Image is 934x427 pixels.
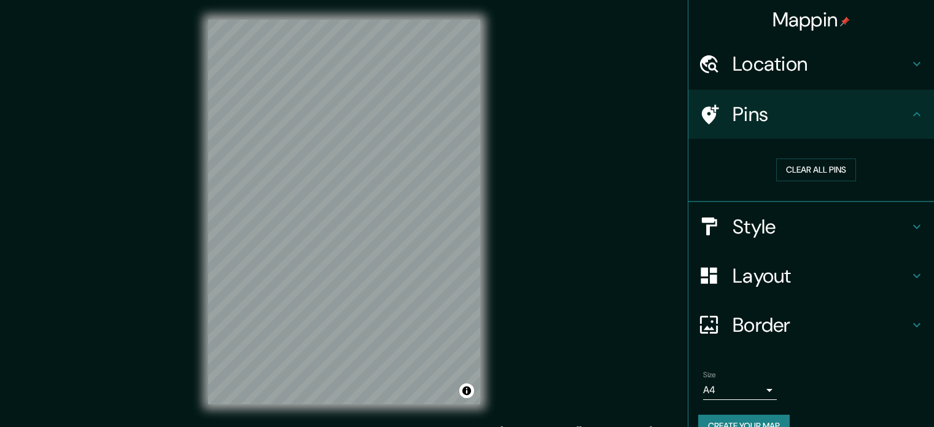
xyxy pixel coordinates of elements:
[776,159,856,181] button: Clear all pins
[733,264,909,288] h4: Layout
[688,202,934,251] div: Style
[688,300,934,350] div: Border
[825,379,920,413] iframe: Help widget launcher
[459,383,474,398] button: Toggle attribution
[688,251,934,300] div: Layout
[688,90,934,139] div: Pins
[733,52,909,76] h4: Location
[733,313,909,337] h4: Border
[733,102,909,127] h4: Pins
[772,7,850,32] h4: Mappin
[840,17,850,26] img: pin-icon.png
[688,39,934,88] div: Location
[208,20,480,404] canvas: Map
[703,380,777,400] div: A4
[703,369,716,380] label: Size
[733,214,909,239] h4: Style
